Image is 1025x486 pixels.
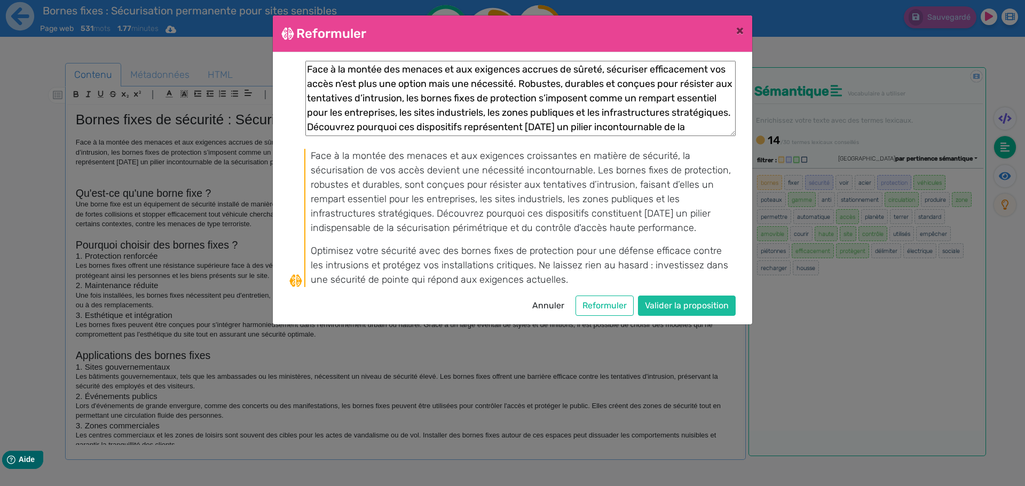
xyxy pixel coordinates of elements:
span: Aide [54,9,70,17]
h4: Reformuler [281,24,366,43]
button: Annuler [525,296,571,316]
span: × [736,23,744,38]
button: Close [728,15,752,45]
p: Face à la montée des menaces et aux exigences croissantes en matière de sécurité, la sécurisation... [311,149,735,235]
p: Optimisez votre sécurité avec des bornes fixes de protection pour une défense efficace contre les... [311,245,728,285]
button: Reformuler [575,296,634,316]
button: Valider la proposition [638,296,736,316]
